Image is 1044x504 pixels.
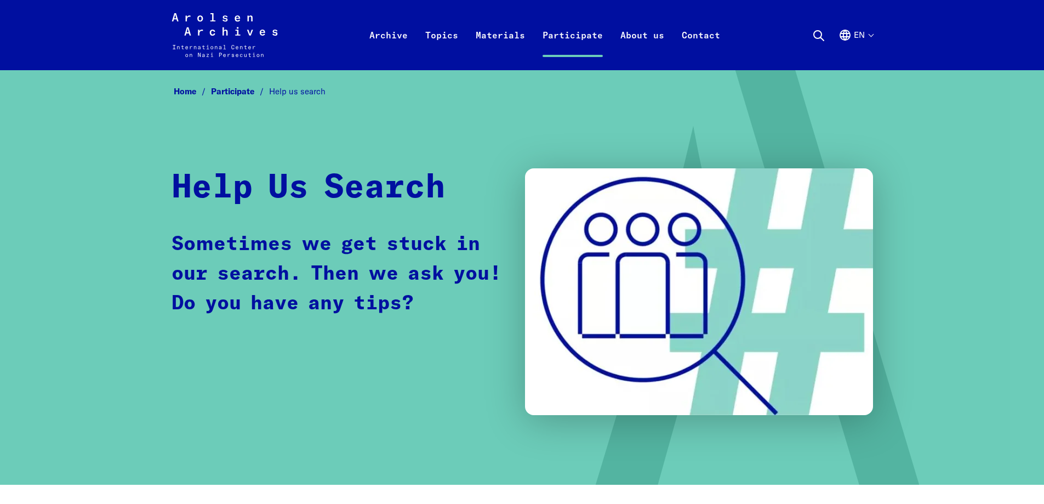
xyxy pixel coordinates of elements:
a: Participate [211,86,269,97]
a: Topics [417,26,467,70]
nav: Primary [361,13,729,57]
h1: Help Us Search [172,168,446,208]
p: Sometimes we get stuck in our search. Then we ask you! Do you have any tips? [172,230,503,319]
button: English, language selection [838,29,873,68]
a: About us [612,26,673,70]
a: Materials [467,26,534,70]
a: Home [174,86,211,97]
nav: Breadcrumb [172,83,873,100]
a: Participate [534,26,612,70]
a: Archive [361,26,417,70]
span: Help us search [269,86,326,97]
a: Contact [673,26,729,70]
